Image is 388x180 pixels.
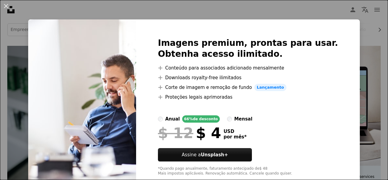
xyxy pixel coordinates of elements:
span: $ 12 [158,125,193,141]
div: $ 4 [158,125,221,141]
span: USD [223,129,246,134]
button: Assine aUnsplash+ [158,148,252,161]
div: mensal [234,115,253,123]
div: anual [165,115,180,123]
input: mensal [227,117,232,121]
input: anual66%de desconto [158,117,163,121]
li: Corte de imagem e remoção de fundo [158,84,338,91]
div: *Quando pago anualmente, faturamento antecipado de $ 48 Mais impostos aplicáveis. Renovação autom... [158,166,338,176]
li: Proteções legais aprimoradas [158,93,338,101]
h2: Imagens premium, prontas para usar. Obtenha acesso ilimitado. [158,38,338,59]
li: Conteúdo para associados adicionado mensalmente [158,64,338,72]
div: 66% de desconto [182,115,219,123]
span: por mês * [223,134,246,140]
span: Lançamento [254,84,286,91]
strong: Unsplash+ [201,152,228,158]
li: Downloads royalty-free ilimitados [158,74,338,81]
